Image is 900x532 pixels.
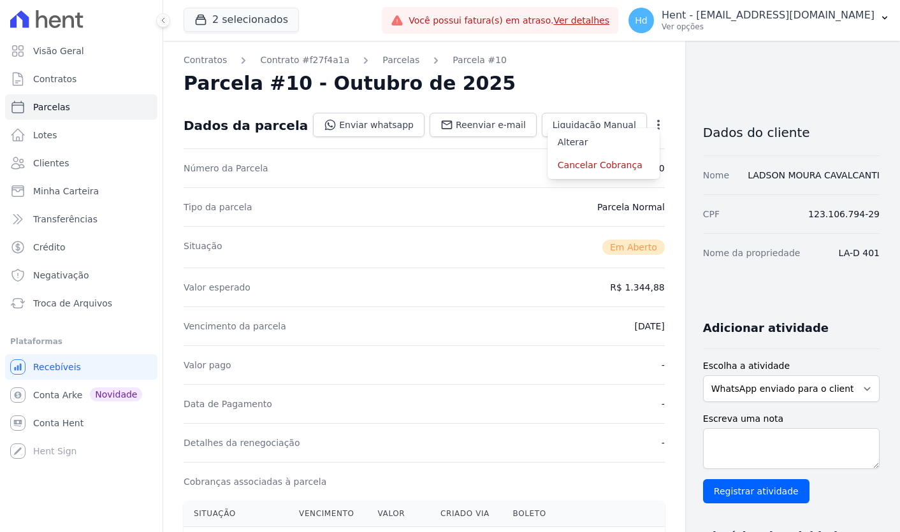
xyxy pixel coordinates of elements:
span: Clientes [33,157,69,169]
dt: Situação [184,240,222,255]
input: Registrar atividade [703,479,809,503]
h2: Parcela #10 - Outubro de 2025 [184,72,516,95]
a: Contratos [184,54,227,67]
span: Troca de Arquivos [33,297,112,310]
a: Cancelar Cobrança [548,154,660,176]
span: Hd [635,16,647,25]
dt: Valor pago [184,359,231,371]
span: Recebíveis [33,361,81,373]
dt: Cobranças associadas à parcela [184,475,326,488]
a: Enviar whatsapp [313,113,425,137]
dd: R$ 1.344,88 [610,281,664,294]
dt: Vencimento da parcela [184,320,286,333]
th: Criado via [430,501,503,527]
a: Alterar [548,131,660,154]
span: Novidade [90,387,142,401]
nav: Breadcrumb [184,54,665,67]
a: Crédito [5,234,157,260]
a: Conta Arke Novidade [5,382,157,408]
span: Lotes [33,129,57,141]
dt: Nome [703,169,729,182]
a: Negativação [5,262,157,288]
h3: Adicionar atividade [703,320,829,336]
a: Contratos [5,66,157,92]
a: Ver detalhes [553,15,609,25]
dd: Parcela Normal [597,201,665,213]
span: Liquidação Manual [553,119,636,131]
span: Visão Geral [33,45,84,57]
span: Transferências [33,213,98,226]
dd: - [662,398,665,410]
dd: - [662,359,665,371]
a: Troca de Arquivos [5,291,157,316]
a: Visão Geral [5,38,157,64]
span: Você possui fatura(s) em atraso. [409,14,609,27]
dt: Nome da propriedade [703,247,801,259]
button: 2 selecionados [184,8,299,32]
span: Negativação [33,269,89,282]
label: Escolha a atividade [703,359,880,373]
a: Transferências [5,206,157,232]
dt: Detalhes da renegociação [184,436,300,449]
a: Clientes [5,150,157,176]
p: Hent - [EMAIL_ADDRESS][DOMAIN_NAME] [662,9,875,22]
dt: Data de Pagamento [184,398,272,410]
a: LADSON MOURA CAVALCANTI [748,170,880,180]
a: Recebíveis [5,354,157,380]
span: Crédito [33,241,66,254]
th: Vencimento [289,501,367,527]
dd: - [662,436,665,449]
a: Parcelas [382,54,419,67]
div: Dados da parcela [184,118,308,133]
a: Minha Carteira [5,178,157,204]
dt: Valor esperado [184,281,250,294]
button: Hd Hent - [EMAIL_ADDRESS][DOMAIN_NAME] Ver opções [618,3,900,38]
dd: LA-D 401 [839,247,880,259]
dt: Número da Parcela [184,162,268,175]
label: Escreva uma nota [703,412,880,426]
dt: Tipo da parcela [184,201,252,213]
span: Minha Carteira [33,185,99,198]
th: Valor [368,501,430,527]
dt: CPF [703,208,720,220]
th: Situação [184,501,289,527]
span: Em Aberto [602,240,665,255]
th: Boleto [503,501,572,527]
a: Liquidação Manual [542,113,647,137]
p: Ver opções [662,22,875,32]
a: Conta Hent [5,410,157,436]
span: Contratos [33,73,76,85]
span: Reenviar e-mail [456,119,526,131]
a: Lotes [5,122,157,148]
span: Conta Arke [33,389,82,401]
a: Reenviar e-mail [430,113,537,137]
dd: [DATE] [634,320,664,333]
h3: Dados do cliente [703,125,880,140]
a: Parcela #10 [453,54,507,67]
span: Parcelas [33,101,70,113]
div: Plataformas [10,334,152,349]
span: Conta Hent [33,417,83,429]
a: Contrato #f27f4a1a [260,54,349,67]
dd: 123.106.794-29 [808,208,880,220]
a: Parcelas [5,94,157,120]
